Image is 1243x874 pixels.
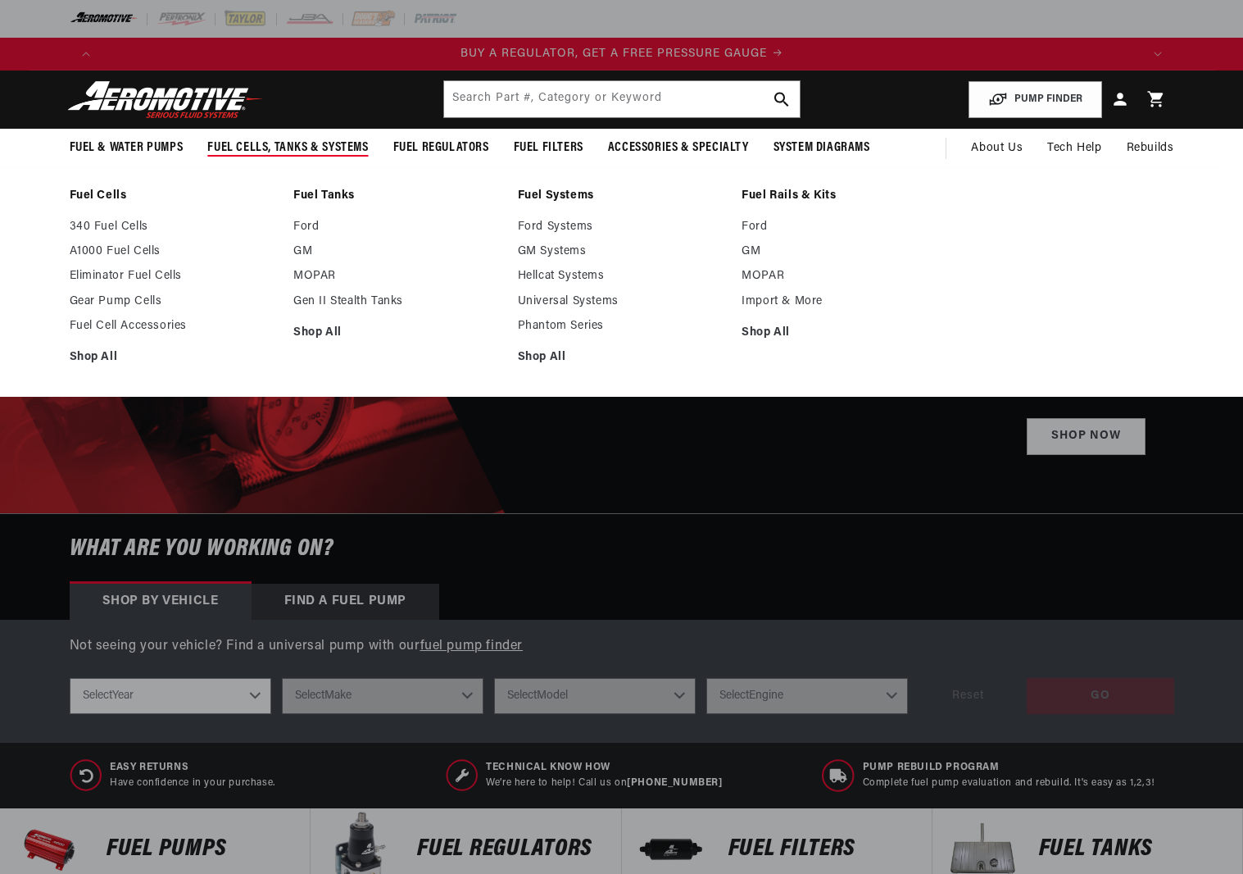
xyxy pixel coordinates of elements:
summary: Fuel Regulators [381,129,501,167]
a: A1000 Fuel Cells [70,244,278,259]
a: Ford [293,220,501,234]
a: fuel pump finder [420,640,524,653]
a: Fuel Cell Accessories [70,319,278,334]
p: FUEL REGULATORS [417,837,604,862]
a: Gen II Stealth Tanks [293,294,501,309]
a: MOPAR [742,269,950,284]
span: About Us [971,142,1023,154]
a: Shop Now [1027,418,1145,455]
div: Announcement [102,45,1141,63]
a: GM [742,244,950,259]
a: About Us [959,129,1035,168]
a: Fuel Systems [518,189,726,203]
a: [PHONE_NUMBER] [627,778,722,788]
a: Gear Pump Cells [70,294,278,309]
a: Shop All [742,325,950,340]
summary: Fuel Cells, Tanks & Systems [195,129,380,167]
select: Make [282,678,483,714]
h6: What are you working on? [29,514,1215,584]
summary: Fuel & Water Pumps [57,129,196,167]
span: Technical Know How [486,761,722,775]
summary: Tech Help [1035,129,1114,168]
a: BUY A REGULATOR, GET A FREE PRESSURE GAUGE [102,45,1141,63]
span: Easy Returns [110,761,275,775]
p: Have confidence in your purchase. [110,776,275,790]
a: GM [293,244,501,259]
a: Hellcat Systems [518,269,726,284]
span: Fuel Regulators [393,139,489,157]
summary: Rebuilds [1114,129,1186,168]
a: Eliminator Fuel Cells [70,269,278,284]
div: Shop by vehicle [70,584,252,620]
p: Fuel Tanks [1039,837,1226,862]
a: Fuel Tanks [293,189,501,203]
summary: Fuel Filters [501,129,596,167]
span: System Diagrams [773,139,870,157]
span: Tech Help [1047,139,1101,157]
span: Fuel Cells, Tanks & Systems [207,139,368,157]
a: Ford Systems [518,220,726,234]
a: Fuel Rails & Kits [742,189,950,203]
a: Import & More [742,294,950,309]
button: search button [764,81,800,117]
span: Rebuilds [1127,139,1174,157]
a: Phantom Series [518,319,726,334]
button: Translation missing: en.sections.announcements.next_announcement [1141,38,1174,71]
div: Find a Fuel Pump [252,584,440,620]
span: Fuel & Water Pumps [70,139,184,157]
span: Pump Rebuild program [863,761,1155,775]
a: Shop All [518,350,726,365]
a: Shop All [293,325,501,340]
a: Shop All [70,350,278,365]
a: GM Systems [518,244,726,259]
select: Engine [706,678,908,714]
a: Universal Systems [518,294,726,309]
input: Search by Part Number, Category or Keyword [444,81,800,117]
button: Translation missing: en.sections.announcements.previous_announcement [70,38,102,71]
h2: SHOP SEPTEMBER BUY ONE GET ONES [514,240,1145,402]
div: 1 of 4 [102,45,1141,63]
a: Fuel Cells [70,189,278,203]
select: Model [494,678,696,714]
p: Complete fuel pump evaluation and rebuild. It's easy as 1,2,3! [863,776,1155,790]
p: Fuel Pumps [107,837,293,862]
button: PUMP FINDER [969,81,1102,118]
span: Accessories & Specialty [608,139,749,157]
a: MOPAR [293,269,501,284]
select: Year [70,678,271,714]
a: 340 Fuel Cells [70,220,278,234]
summary: Accessories & Specialty [596,129,761,167]
span: BUY A REGULATOR, GET A FREE PRESSURE GAUGE [460,48,767,60]
p: We’re here to help! Call us on [486,776,722,790]
span: Fuel Filters [514,139,583,157]
p: Not seeing your vehicle? Find a universal pump with our [70,636,1174,658]
summary: System Diagrams [761,129,882,167]
a: Ford [742,220,950,234]
p: FUEL FILTERS [728,837,915,862]
img: Aeromotive [63,80,268,119]
slideshow-component: Translation missing: en.sections.announcements.announcement_bar [29,38,1215,71]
